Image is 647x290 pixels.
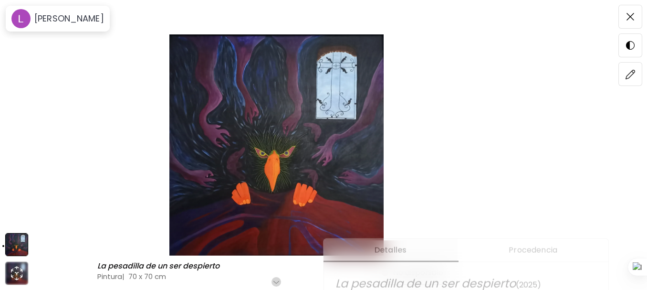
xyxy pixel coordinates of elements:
span: Procedencia [463,245,603,256]
div: animation [9,266,24,281]
h4: Pintura | 70 x 70 cm [97,271,382,281]
h6: La pesadilla de un ser despierto [97,261,222,271]
span: Detalles [329,245,452,256]
h6: [PERSON_NAME] [34,13,104,24]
